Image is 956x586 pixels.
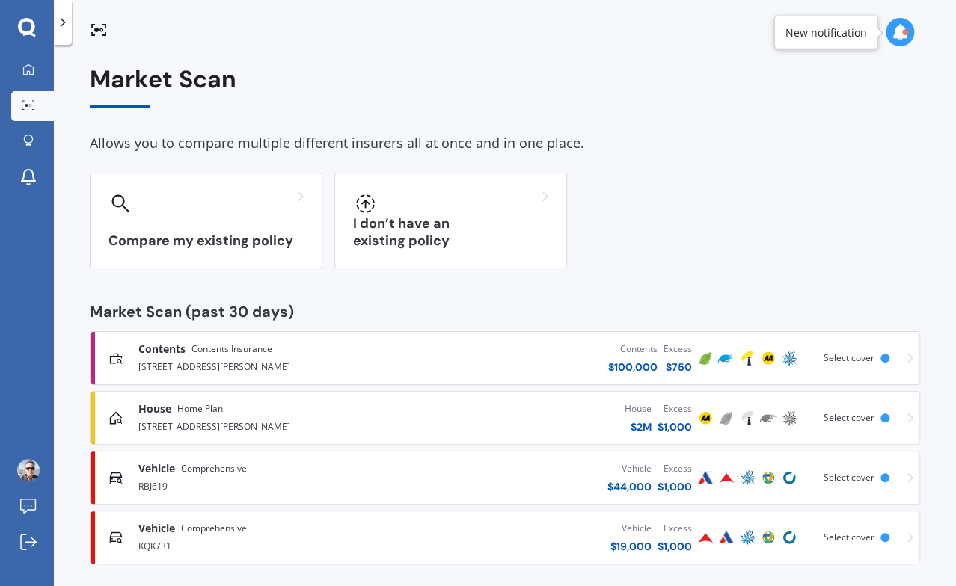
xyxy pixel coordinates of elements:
[610,539,652,554] div: $ 19,000
[607,461,652,476] div: Vehicle
[181,521,247,536] span: Comprehensive
[658,539,692,554] div: $ 1,000
[138,416,402,434] div: [STREET_ADDRESS][PERSON_NAME]
[824,351,874,364] span: Select cover
[717,349,735,367] img: Trade Me Insurance
[90,132,920,155] div: Allows you to compare multiple different insurers all at once and in one place.
[717,409,735,427] img: Initio
[658,401,692,416] div: Excess
[759,349,777,367] img: AA
[138,342,186,357] span: Contents
[138,521,175,536] span: Vehicle
[780,349,798,367] img: AMP
[90,511,920,564] a: VehicleComprehensiveKQK731Vehicle$19,000Excess$1,000ProvidentAutosureAMPProtectaCoveSelect cover
[90,331,920,385] a: ContentsContents Insurance[STREET_ADDRESS][PERSON_NAME]Contents$100,000Excess$750InitioTrade Me I...
[608,360,658,374] div: $ 100,000
[138,476,402,494] div: RBJ619
[759,469,777,487] img: Protecta
[90,304,920,319] div: Market Scan (past 30 days)
[608,342,658,357] div: Contents
[664,360,692,374] div: $ 750
[658,479,692,494] div: $ 1,000
[138,536,402,554] div: KQK731
[717,469,735,487] img: Provident
[138,357,402,374] div: [STREET_ADDRESS][PERSON_NAME]
[738,409,756,427] img: Tower
[138,461,175,476] span: Vehicle
[610,521,652,536] div: Vehicle
[191,342,272,357] span: Contents Insurance
[696,349,714,367] img: Initio
[696,469,714,487] img: Autosure
[177,401,223,416] span: Home Plan
[780,409,798,427] img: AMP
[658,521,692,536] div: Excess
[90,391,920,445] a: HouseHome Plan[STREET_ADDRESS][PERSON_NAME]House$2MExcess$1,000AAInitioTowerTrade Me InsuranceAMP...
[785,25,867,40] div: New notification
[658,461,692,476] div: Excess
[90,451,920,505] a: VehicleComprehensiveRBJ619Vehicle$44,000Excess$1,000AutosureProvidentAMPProtectaCoveSelect cover
[738,528,756,546] img: AMP
[738,469,756,487] img: AMP
[138,401,171,416] span: House
[625,401,652,416] div: House
[696,409,714,427] img: AA
[824,531,874,543] span: Select cover
[658,419,692,434] div: $ 1,000
[696,528,714,546] img: Provident
[759,409,777,427] img: Trade Me Insurance
[17,459,40,481] img: AAcHTtclUvNyp2u0Hiam-fRF7J6y-tGeIq-Sa-fWiwnqEw=s96-c
[664,342,692,357] div: Excess
[780,528,798,546] img: Cove
[181,461,247,476] span: Comprehensive
[353,215,548,250] h3: I don’t have an existing policy
[625,419,652,434] div: $ 2M
[607,479,652,494] div: $ 44,000
[824,411,874,424] span: Select cover
[717,528,735,546] img: Autosure
[780,469,798,487] img: Cove
[824,471,874,484] span: Select cover
[90,66,920,108] div: Market Scan
[759,528,777,546] img: Protecta
[108,232,304,250] h3: Compare my existing policy
[738,349,756,367] img: Tower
